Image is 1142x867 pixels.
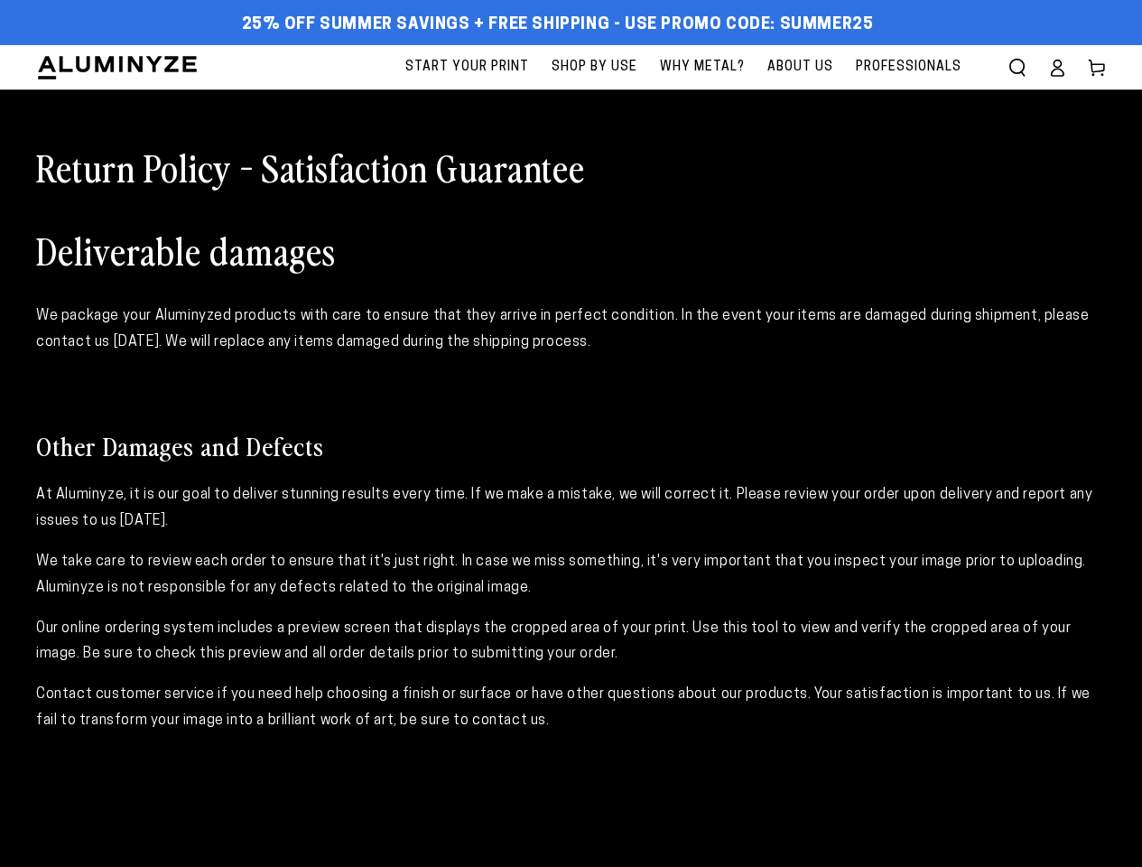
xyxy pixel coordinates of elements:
a: Start Your Print [396,45,538,89]
span: Other Damages and Defects [36,428,324,462]
p: Our online ordering system includes a preview screen that displays the cropped area of your print... [36,616,1106,668]
span: Start Your Print [405,56,529,79]
span: Why Metal? [660,56,745,79]
a: Shop By Use [543,45,646,89]
p: Contact customer service if you need help choosing a finish or surface or have other questions ab... [36,682,1106,734]
summary: Search our site [998,48,1037,88]
a: Professionals [847,45,970,89]
img: Aluminyze [36,54,199,81]
span: 25% off Summer Savings + Free Shipping - Use Promo Code: SUMMER25 [242,15,874,35]
div: We package your Aluminyzed products with care to ensure that they arrive in perfect condition. In... [36,303,1106,356]
a: Why Metal? [651,45,754,89]
h1: Return Policy - Satisfaction Guarantee [36,144,1106,191]
span: Shop By Use [552,56,637,79]
span: Professionals [856,56,961,79]
h1: Deliverable damages [36,227,1106,274]
p: We take care to review each order to ensure that it's just right. In case we miss something, it's... [36,549,1106,601]
a: About Us [758,45,842,89]
p: At Aluminyze, it is our goal to deliver stunning results every time. If we make a mistake, we wil... [36,482,1106,535]
span: About Us [767,56,833,79]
